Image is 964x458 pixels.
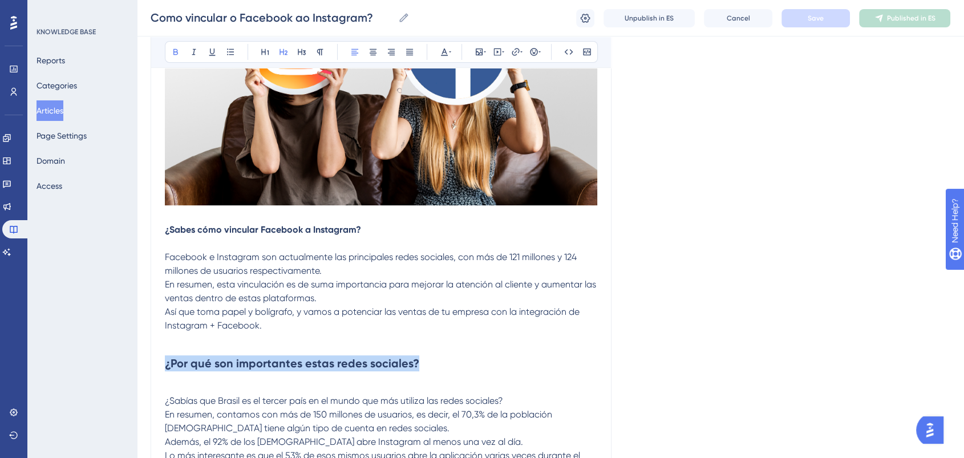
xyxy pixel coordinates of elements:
[165,395,503,406] span: ¿Sabías que Brasil es el tercer país en el mundo que más utiliza las redes sociales?
[603,9,695,27] button: Unpublish in ES
[916,413,950,447] iframe: UserGuiding AI Assistant Launcher
[727,14,750,23] span: Cancel
[37,100,63,121] button: Articles
[151,10,394,26] input: Article Name
[37,176,62,196] button: Access
[165,252,579,276] span: Facebook e Instagram son actualmente las principales redes sociales, con más de 121 millones y 12...
[704,9,772,27] button: Cancel
[887,14,935,23] span: Published in ES
[165,409,554,433] span: En resumen, contamos con más de 150 millones de usuarios, es decir, el 70,3% de la población [DEM...
[165,224,361,235] strong: ¿Sabes cómo vincular Facebook a Instagram?
[808,14,824,23] span: Save
[27,3,71,17] span: Need Help?
[859,9,950,27] button: Published in ES
[165,279,598,303] span: En resumen, esta vinculación es de suma importancia para mejorar la atención al cliente y aumenta...
[781,9,850,27] button: Save
[37,50,65,71] button: Reports
[625,14,674,23] span: Unpublish in ES
[37,125,87,146] button: Page Settings
[37,75,77,96] button: Categories
[37,27,96,37] div: KNOWLEDGE BASE
[165,356,419,370] strong: ¿Por qué son importantes estas redes sociales?
[37,151,65,171] button: Domain
[165,306,582,331] span: Así que toma papel y bolígrafo, y vamos a potenciar las ventas de tu empresa con la integración d...
[165,436,523,447] span: Además, el 92% de los [DEMOGRAPHIC_DATA] abre Instagram al menos una vez al día.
